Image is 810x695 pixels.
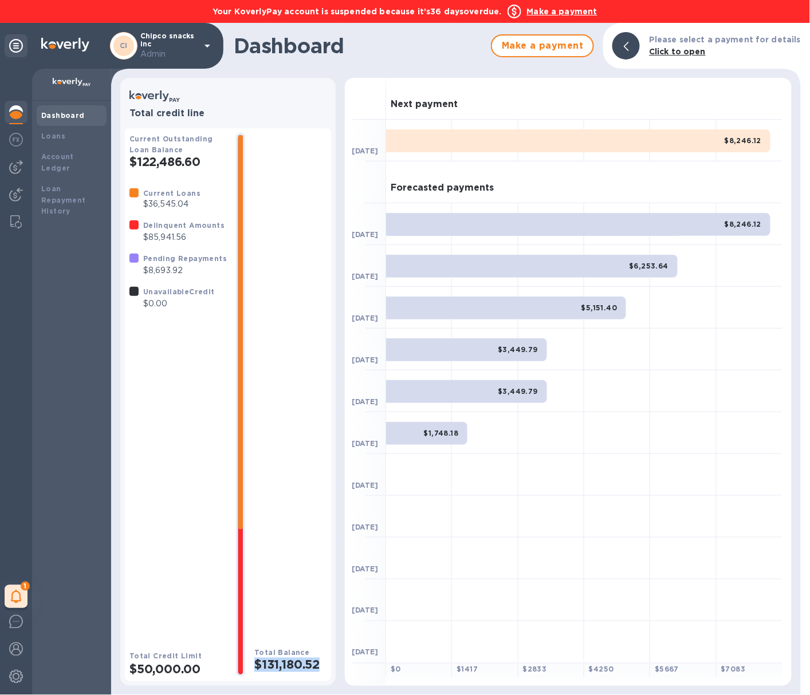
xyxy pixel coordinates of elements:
[143,231,225,243] p: $85,941.56
[5,34,27,57] div: Unpin categories
[352,481,379,489] b: [DATE]
[213,7,502,16] b: Your KoverlyPay account is suspended because it’s 36 days overdue.
[649,47,706,56] b: Click to open
[457,665,478,674] b: $ 1417
[352,397,379,406] b: [DATE]
[391,99,458,110] h3: Next payment
[41,184,86,216] b: Loan Repayment History
[581,303,618,312] b: $5,151.40
[143,264,227,277] p: $8,693.92
[234,34,485,58] h1: Dashboard
[352,648,379,657] b: [DATE]
[352,230,379,239] b: [DATE]
[143,189,200,198] b: Current Loans
[143,287,215,296] b: Unavailable Credit
[352,523,379,531] b: [DATE]
[143,198,200,210] p: $36,545.04
[120,41,128,50] b: CI
[41,132,65,140] b: Loans
[498,345,538,354] b: $3,449.79
[352,606,379,615] b: [DATE]
[352,356,379,364] b: [DATE]
[143,298,215,310] p: $0.00
[352,439,379,448] b: [DATE]
[501,39,584,53] span: Make a payment
[41,152,74,172] b: Account Ledger
[140,48,198,60] p: Admin
[254,658,327,672] h2: $131,180.52
[527,7,597,16] b: Make a payment
[725,136,762,145] b: $8,246.12
[129,662,227,677] h2: $50,000.00
[41,111,85,120] b: Dashboard
[254,649,309,657] b: Total Balance
[129,652,202,661] b: Total Credit Limit
[721,665,746,674] b: $ 7083
[498,387,538,396] b: $3,449.79
[143,254,227,263] b: Pending Repayments
[143,221,225,230] b: Delinquent Amounts
[725,220,762,228] b: $8,246.12
[41,38,89,52] img: Logo
[655,665,679,674] b: $ 5667
[352,147,379,155] b: [DATE]
[21,582,30,591] span: 1
[589,665,614,674] b: $ 4250
[424,429,459,437] b: $1,748.18
[391,183,494,194] h3: Forecasted payments
[352,314,379,322] b: [DATE]
[391,665,401,674] b: $ 0
[9,133,23,147] img: Foreign exchange
[140,32,198,60] p: Chipco snacks inc
[352,272,379,281] b: [DATE]
[649,35,801,44] b: Please select a payment for details
[129,108,327,119] h3: Total credit line
[491,34,594,57] button: Make a payment
[129,135,213,154] b: Current Outstanding Loan Balance
[129,155,227,169] h2: $122,486.60
[523,665,547,674] b: $ 2833
[629,262,669,270] b: $6,253.64
[352,564,379,573] b: [DATE]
